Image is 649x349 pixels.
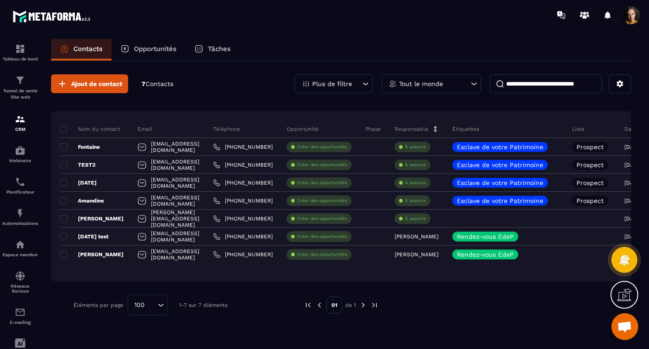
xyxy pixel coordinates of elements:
[395,251,438,258] p: [PERSON_NAME]
[405,198,426,204] p: À associe
[399,81,443,87] p: Tout le monde
[60,215,124,222] p: [PERSON_NAME]
[60,143,100,151] p: Fontaine
[576,198,604,204] p: Prospect
[112,39,185,60] a: Opportunités
[73,302,123,308] p: Éléments par page
[2,68,38,107] a: formationformationTunnel de vente Site web
[15,239,26,250] img: automations
[2,127,38,132] p: CRM
[73,45,103,53] p: Contacts
[213,125,240,133] p: Téléphone
[345,302,356,309] p: de 1
[405,180,426,186] p: À associe
[576,180,604,186] p: Prospect
[146,80,173,87] span: Contacts
[2,190,38,194] p: Planificateur
[395,233,438,240] p: [PERSON_NAME]
[15,43,26,54] img: formation
[2,56,38,61] p: Tableau de bord
[2,37,38,68] a: formationformationTableau de bord
[13,8,93,25] img: logo
[15,75,26,86] img: formation
[576,144,604,150] p: Prospect
[148,300,155,310] input: Search for option
[15,177,26,187] img: scheduler
[2,252,38,257] p: Espace membre
[297,215,347,222] p: Créer des opportunités
[15,307,26,318] img: email
[134,45,176,53] p: Opportunités
[457,180,543,186] p: Esclave de votre Patrimoine
[304,301,312,309] img: prev
[15,271,26,281] img: social-network
[297,198,347,204] p: Créer des opportunités
[128,295,168,315] div: Search for option
[457,233,514,240] p: Rendez-vous EdeP
[2,201,38,233] a: automationsautomationsAutomatisations
[2,284,38,293] p: Réseaux Sociaux
[2,221,38,226] p: Automatisations
[60,179,97,186] p: [DATE]
[312,81,352,87] p: Plus de filtre
[287,125,318,133] p: Opportunité
[457,198,543,204] p: Esclave de votre Patrimoine
[297,180,347,186] p: Créer des opportunités
[208,45,231,53] p: Tâches
[297,162,347,168] p: Créer des opportunités
[572,125,585,133] p: Liste
[142,80,173,88] p: 7
[71,79,122,88] span: Ajout de contact
[15,145,26,156] img: automations
[452,125,479,133] p: Étiquettes
[457,162,543,168] p: Esclave de votre Patrimoine
[213,143,273,151] a: [PHONE_NUMBER]
[60,197,104,204] p: Amandine
[60,233,108,240] p: [DATE] test
[370,301,378,309] img: next
[365,125,381,133] p: Phase
[405,144,426,150] p: À associe
[611,313,638,340] div: Ouvrir le chat
[315,301,323,309] img: prev
[213,251,273,258] a: [PHONE_NUMBER]
[51,74,128,93] button: Ajout de contact
[15,208,26,219] img: automations
[60,125,120,133] p: Nom du contact
[2,320,38,325] p: E-mailing
[2,233,38,264] a: automationsautomationsEspace membre
[457,251,514,258] p: Rendez-vous EdeP
[60,161,95,168] p: TEST2
[15,114,26,125] img: formation
[2,170,38,201] a: schedulerschedulerPlanificateur
[327,297,342,314] p: 01
[359,301,367,309] img: next
[213,179,273,186] a: [PHONE_NUMBER]
[457,144,543,150] p: Esclave de votre Patrimoine
[405,215,426,222] p: À associe
[213,161,273,168] a: [PHONE_NUMBER]
[395,125,428,133] p: Responsable
[297,251,347,258] p: Créer des opportunités
[213,215,273,222] a: [PHONE_NUMBER]
[213,233,273,240] a: [PHONE_NUMBER]
[138,125,152,133] p: Email
[405,162,426,168] p: À associe
[179,302,228,308] p: 1-7 sur 7 éléments
[131,300,148,310] span: 100
[2,300,38,332] a: emailemailE-mailing
[213,197,273,204] a: [PHONE_NUMBER]
[576,162,604,168] p: Prospect
[2,107,38,138] a: formationformationCRM
[297,144,347,150] p: Créer des opportunités
[2,88,38,100] p: Tunnel de vente Site web
[185,39,240,60] a: Tâches
[2,138,38,170] a: automationsautomationsWebinaire
[2,264,38,300] a: social-networksocial-networkRéseaux Sociaux
[60,251,124,258] p: [PERSON_NAME]
[51,39,112,60] a: Contacts
[2,158,38,163] p: Webinaire
[297,233,347,240] p: Créer des opportunités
